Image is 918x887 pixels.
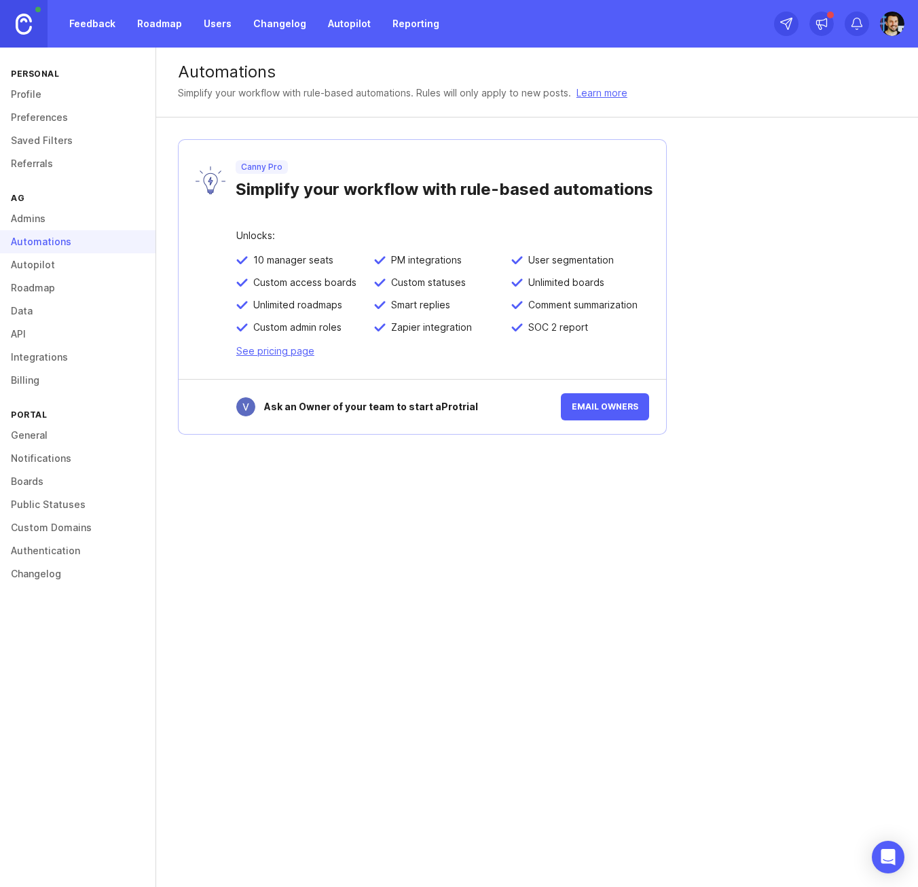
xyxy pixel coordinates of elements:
[320,12,379,36] a: Autopilot
[196,12,240,36] a: Users
[523,276,604,289] span: Unlimited boards
[178,86,571,101] p: Simplify your workflow with rule-based automations. Rules will only apply to new posts.
[196,166,225,194] img: lyW0TRAiArAAAAAASUVORK5CYII=
[248,299,342,311] span: Unlimited roadmaps
[523,299,638,311] span: Comment summarization
[386,276,466,289] span: Custom statuses
[236,231,649,254] div: Unlocks:
[386,321,472,333] span: Zapier integration
[236,345,314,357] a: See pricing page
[248,276,356,289] span: Custom access boards
[523,254,614,266] span: User segmentation
[880,12,904,36] img: Sebastian Waschnick
[236,174,683,200] div: Simplify your workflow with rule-based automations
[872,841,904,873] div: Open Intercom Messenger
[572,403,638,411] span: Email owners
[264,402,561,412] div: Ask an Owner of your team to start a Pro trial
[178,64,896,80] div: Automations
[523,321,588,333] span: SOC 2 report
[561,393,649,420] a: Email owners
[245,12,314,36] a: Changelog
[61,12,124,36] a: Feedback
[576,86,627,101] a: Learn more
[248,321,342,333] span: Custom admin roles
[386,254,462,266] span: PM integrations
[129,12,190,36] a: Roadmap
[241,162,282,173] p: Canny Pro
[236,397,255,416] img: Vasyl Lagutin
[386,299,450,311] span: Smart replies
[16,14,32,35] img: Canny Home
[248,254,333,266] span: 10 manager seats
[384,12,447,36] a: Reporting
